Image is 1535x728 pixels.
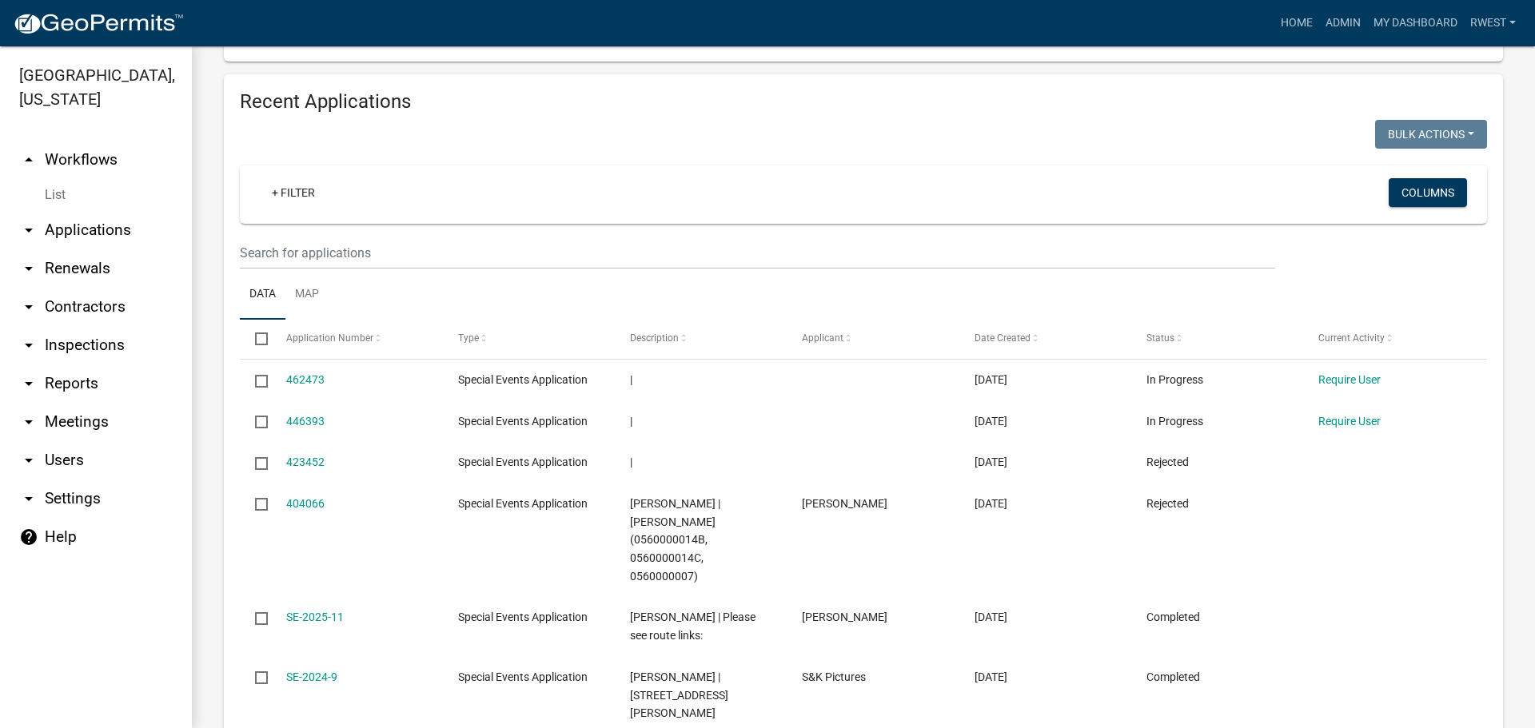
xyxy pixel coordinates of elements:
[975,611,1007,623] span: 03/20/2025
[19,336,38,355] i: arrow_drop_down
[458,611,588,623] span: Special Events Application
[630,332,679,344] span: Description
[443,320,615,358] datatable-header-cell: Type
[286,670,337,683] a: SE-2024-9
[286,611,344,623] a: SE-2025-11
[19,412,38,432] i: arrow_drop_down
[1318,332,1385,344] span: Current Activity
[458,373,588,386] span: Special Events Application
[19,374,38,393] i: arrow_drop_down
[802,611,887,623] span: Tim Munetsi
[286,332,373,344] span: Application Number
[270,320,442,358] datatable-header-cell: Application Number
[802,670,866,683] span: S&K Pictures
[975,455,1007,468] span: 05/20/2025
[286,373,325,386] a: 462473
[19,489,38,508] i: arrow_drop_down
[630,415,632,428] span: |
[19,451,38,470] i: arrow_drop_down
[19,527,38,547] i: help
[1274,8,1319,38] a: Home
[1146,415,1203,428] span: In Progress
[975,415,1007,428] span: 07/08/2025
[19,221,38,240] i: arrow_drop_down
[787,320,959,358] datatable-header-cell: Applicant
[975,332,1031,344] span: Date Created
[1131,320,1303,358] datatable-header-cell: Status
[19,259,38,278] i: arrow_drop_down
[615,320,787,358] datatable-header-cell: Description
[1146,611,1200,623] span: Completed
[630,670,728,720] span: Afton White | 655 STOVALL RD
[458,455,588,468] span: Special Events Application
[1318,373,1381,386] a: Require User
[1146,373,1203,386] span: In Progress
[975,670,1007,683] span: 03/27/2024
[975,497,1007,510] span: 04/11/2025
[975,373,1007,386] span: 08/12/2025
[19,150,38,169] i: arrow_drop_up
[240,90,1487,113] h4: Recent Applications
[630,611,756,642] span: Stacey Robol | Please see route links:
[1375,120,1487,149] button: Bulk Actions
[1464,8,1522,38] a: rwest
[959,320,1130,358] datatable-header-cell: Date Created
[285,269,329,320] a: Map
[286,415,325,428] a: 446393
[1318,415,1381,428] a: Require User
[458,332,479,344] span: Type
[1146,497,1189,510] span: Rejected
[240,237,1275,269] input: Search for applications
[240,320,270,358] datatable-header-cell: Select
[259,178,328,207] a: + Filter
[1319,8,1367,38] a: Admin
[802,332,843,344] span: Applicant
[630,373,632,386] span: |
[19,297,38,316] i: arrow_drop_down
[286,455,325,468] a: 423452
[1146,455,1189,468] span: Rejected
[802,497,887,510] span: Deion Tatum
[458,497,588,510] span: Special Events Application
[1389,178,1467,207] button: Columns
[286,497,325,510] a: 404066
[1303,320,1475,358] datatable-header-cell: Current Activity
[240,269,285,320] a: Data
[458,415,588,428] span: Special Events Application
[1146,670,1200,683] span: Completed
[1367,8,1464,38] a: My Dashboard
[630,455,632,468] span: |
[630,497,720,583] span: Deion Tatum | DRUMMOND RD (0560000014B, 0560000014C, 0560000007)
[1146,332,1174,344] span: Status
[458,670,588,683] span: Special Events Application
